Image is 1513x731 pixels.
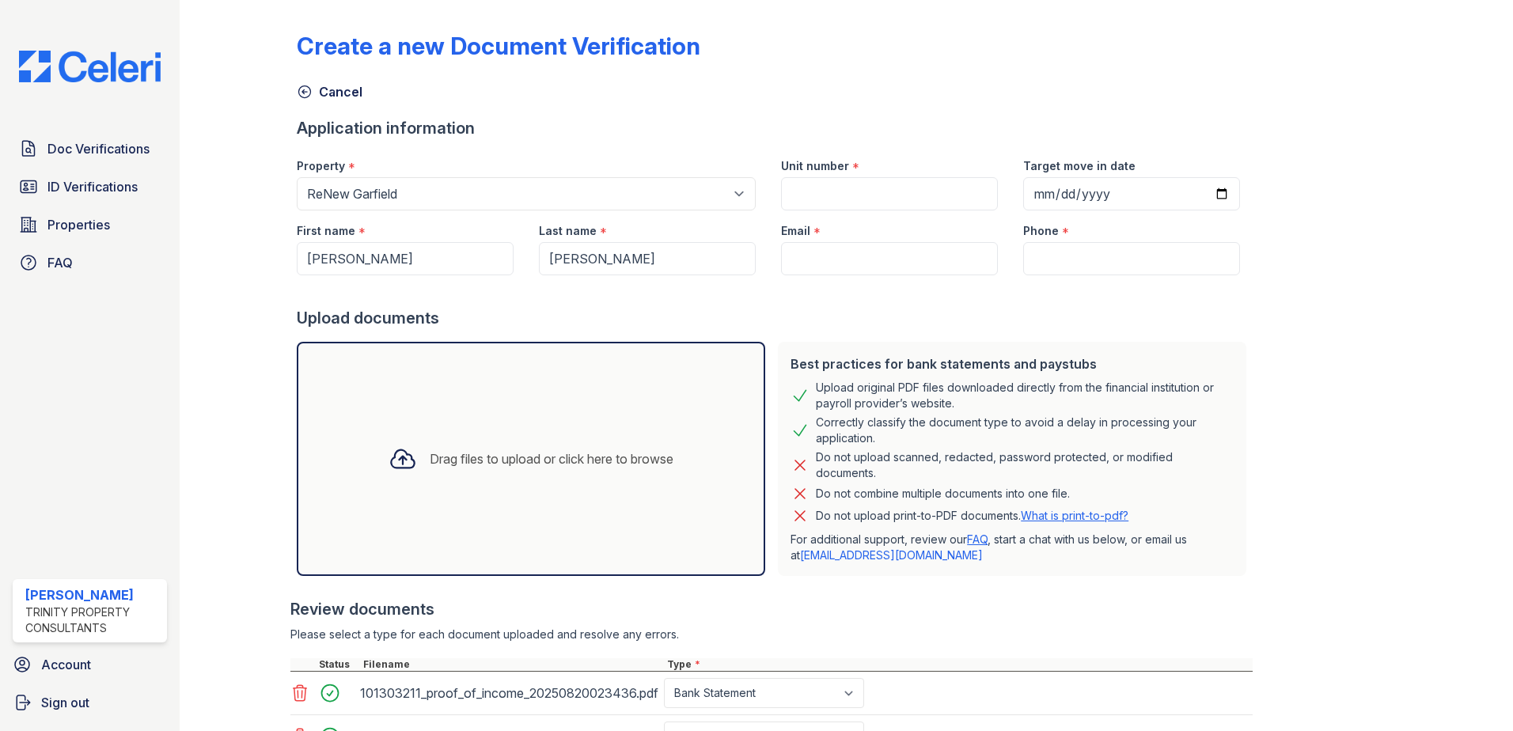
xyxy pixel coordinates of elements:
[781,158,849,174] label: Unit number
[816,380,1234,411] div: Upload original PDF files downloaded directly from the financial institution or payroll provider’...
[1023,223,1059,239] label: Phone
[47,215,110,234] span: Properties
[41,655,91,674] span: Account
[816,508,1128,524] p: Do not upload print-to-PDF documents.
[316,658,360,671] div: Status
[791,532,1234,563] p: For additional support, review our , start a chat with us below, or email us at
[13,209,167,241] a: Properties
[25,585,161,604] div: [PERSON_NAME]
[1023,158,1136,174] label: Target move in date
[297,117,1253,139] div: Application information
[47,253,73,272] span: FAQ
[664,658,1253,671] div: Type
[816,449,1234,481] div: Do not upload scanned, redacted, password protected, or modified documents.
[47,177,138,196] span: ID Verifications
[13,133,167,165] a: Doc Verifications
[290,627,1253,642] div: Please select a type for each document uploaded and resolve any errors.
[816,415,1234,446] div: Correctly classify the document type to avoid a delay in processing your application.
[6,687,173,718] a: Sign out
[41,693,89,712] span: Sign out
[290,598,1253,620] div: Review documents
[781,223,810,239] label: Email
[297,223,355,239] label: First name
[816,484,1070,503] div: Do not combine multiple documents into one file.
[6,51,173,82] img: CE_Logo_Blue-a8612792a0a2168367f1c8372b55b34899dd931a85d93a1a3d3e32e68fde9ad4.png
[297,307,1253,329] div: Upload documents
[800,548,983,562] a: [EMAIL_ADDRESS][DOMAIN_NAME]
[967,532,988,546] a: FAQ
[47,139,150,158] span: Doc Verifications
[1021,509,1128,522] a: What is print-to-pdf?
[360,680,658,706] div: 101303211_proof_of_income_20250820023436.pdf
[360,658,664,671] div: Filename
[13,171,167,203] a: ID Verifications
[25,604,161,636] div: Trinity Property Consultants
[539,223,597,239] label: Last name
[430,449,673,468] div: Drag files to upload or click here to browse
[13,247,167,278] a: FAQ
[791,354,1234,373] div: Best practices for bank statements and paystubs
[297,32,700,60] div: Create a new Document Verification
[297,82,362,101] a: Cancel
[6,649,173,680] a: Account
[297,158,345,174] label: Property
